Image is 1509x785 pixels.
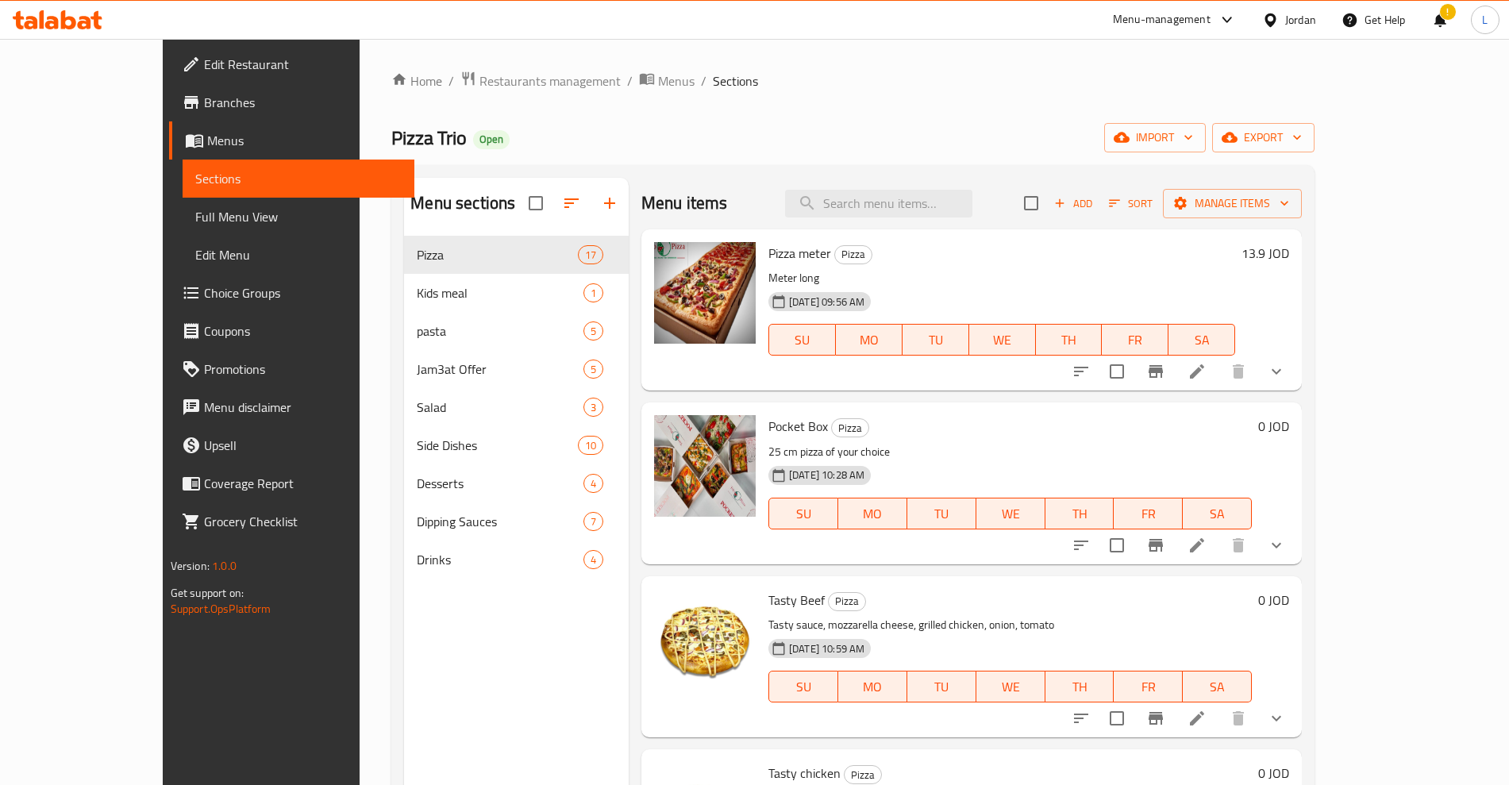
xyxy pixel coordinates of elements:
[195,169,402,188] span: Sections
[404,236,629,274] div: Pizza17
[832,419,868,437] span: Pizza
[578,245,603,264] div: items
[584,286,602,301] span: 1
[579,248,602,263] span: 17
[1267,536,1286,555] svg: Show Choices
[1052,194,1095,213] span: Add
[907,671,976,702] button: TU
[448,71,454,90] li: /
[195,207,402,226] span: Full Menu View
[169,121,414,160] a: Menus
[583,360,603,379] div: items
[1258,589,1289,611] h6: 0 JOD
[914,675,970,698] span: TU
[169,45,414,83] a: Edit Restaurant
[1267,362,1286,381] svg: Show Choices
[1219,526,1257,564] button: delete
[583,474,603,493] div: items
[417,245,577,264] span: Pizza
[1168,324,1235,356] button: SA
[1137,526,1175,564] button: Branch-specific-item
[578,436,603,455] div: items
[1045,671,1114,702] button: TH
[1117,128,1193,148] span: import
[1048,191,1099,216] span: Add item
[404,464,629,502] div: Desserts4
[1175,329,1229,352] span: SA
[976,498,1045,529] button: WE
[1212,123,1315,152] button: export
[204,93,402,112] span: Branches
[1137,699,1175,737] button: Branch-specific-item
[391,120,467,156] span: Pizza Trio
[1188,362,1207,381] a: Edit menu item
[1062,699,1100,737] button: sort-choices
[1258,415,1289,437] h6: 0 JOD
[768,615,1252,635] p: Tasty sauce, mozzarella cheese, grilled chicken, onion, tomato
[836,324,903,356] button: MO
[768,761,841,785] span: Tasty chicken
[169,312,414,350] a: Coupons
[583,321,603,341] div: items
[909,329,963,352] span: TU
[204,398,402,417] span: Menu disclaimer
[1062,526,1100,564] button: sort-choices
[169,426,414,464] a: Upsell
[460,71,621,91] a: Restaurants management
[417,550,583,569] div: Drinks
[169,350,414,388] a: Promotions
[844,765,882,784] div: Pizza
[417,512,583,531] span: Dipping Sauces
[584,324,602,339] span: 5
[838,498,907,529] button: MO
[391,71,442,90] a: Home
[783,641,871,656] span: [DATE] 10:59 AM
[417,283,583,302] span: Kids meal
[654,242,756,344] img: Pizza meter
[1188,709,1207,728] a: Edit menu item
[404,426,629,464] div: Side Dishes10
[1267,709,1286,728] svg: Show Choices
[169,388,414,426] a: Menu disclaimer
[1241,242,1289,264] h6: 13.9 JOD
[204,360,402,379] span: Promotions
[768,442,1252,462] p: 25 cm pizza of your choice
[627,71,633,90] li: /
[654,589,756,691] img: Tasty Beef
[584,552,602,568] span: 4
[1189,502,1245,525] span: SA
[1257,699,1295,737] button: show more
[838,671,907,702] button: MO
[1225,128,1302,148] span: export
[204,55,402,74] span: Edit Restaurant
[983,675,1039,698] span: WE
[768,241,831,265] span: Pizza meter
[404,502,629,541] div: Dipping Sauces7
[1100,529,1134,562] span: Select to update
[768,671,838,702] button: SU
[976,671,1045,702] button: WE
[207,131,402,150] span: Menus
[169,83,414,121] a: Branches
[204,474,402,493] span: Coverage Report
[171,598,271,619] a: Support.OpsPlatform
[768,588,825,612] span: Tasty Beef
[1114,498,1183,529] button: FR
[1099,191,1163,216] span: Sort items
[785,190,972,217] input: search
[768,324,836,356] button: SU
[579,438,602,453] span: 10
[473,133,510,146] span: Open
[842,329,896,352] span: MO
[169,502,414,541] a: Grocery Checklist
[183,236,414,274] a: Edit Menu
[828,592,866,611] div: Pizza
[195,245,402,264] span: Edit Menu
[1105,191,1157,216] button: Sort
[1014,187,1048,220] span: Select section
[1188,536,1207,555] a: Edit menu item
[835,245,872,264] span: Pizza
[1219,352,1257,391] button: delete
[417,360,583,379] span: Jam3at Offer
[976,329,1030,352] span: WE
